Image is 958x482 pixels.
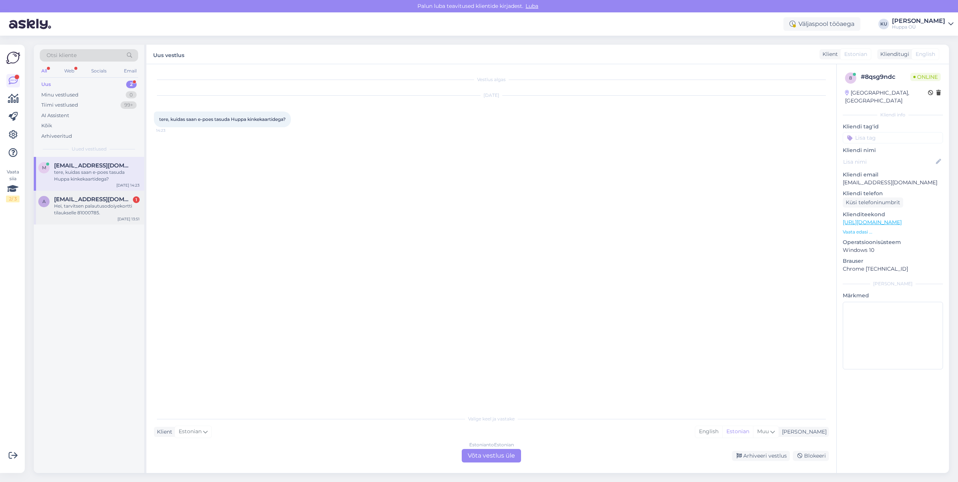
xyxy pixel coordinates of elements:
span: a [42,199,46,204]
div: 2 [126,81,137,88]
span: Muu [757,428,769,435]
div: Vestlus algas [154,76,829,83]
p: Kliendi telefon [843,190,943,197]
p: Märkmed [843,292,943,300]
div: KU [878,19,889,29]
p: Kliendi email [843,171,943,179]
div: Web [63,66,76,76]
div: Väljaspool tööaega [783,17,860,31]
div: Klient [819,50,838,58]
div: Vaata siia [6,169,20,202]
span: English [916,50,935,58]
span: Otsi kliente [47,51,77,59]
span: mariskivi@gmail.com [54,162,132,169]
p: Brauser [843,257,943,265]
p: Kliendi nimi [843,146,943,154]
div: [DATE] 13:51 [117,216,140,222]
span: Online [910,73,941,81]
span: aan.lein@gmail.com [54,196,132,203]
p: Chrome [TECHNICAL_ID] [843,265,943,273]
span: Uued vestlused [72,146,107,152]
div: 2 / 3 [6,196,20,202]
img: Askly Logo [6,51,20,65]
div: Arhiveeritud [41,133,72,140]
input: Lisa tag [843,132,943,143]
span: Estonian [179,428,202,436]
div: Klient [154,428,172,436]
a: [PERSON_NAME]Huppa OÜ [892,18,953,30]
div: Võta vestlus üle [462,449,521,462]
div: Tiimi vestlused [41,101,78,109]
span: Estonian [844,50,867,58]
div: 1 [133,196,140,203]
p: Operatsioonisüsteem [843,238,943,246]
p: Windows 10 [843,246,943,254]
div: Blokeeri [793,451,829,461]
div: [GEOGRAPHIC_DATA], [GEOGRAPHIC_DATA] [845,89,928,105]
span: tere, kuidas saan e-poes tasuda Huppa kinkekaartidega? [159,116,286,122]
div: English [695,426,722,437]
div: Huppa OÜ [892,24,945,30]
div: Valige keel ja vastake [154,416,829,422]
div: [PERSON_NAME] [779,428,827,436]
span: m [42,165,46,170]
span: 8 [849,75,852,81]
div: All [40,66,48,76]
div: [DATE] [154,92,829,99]
p: Klienditeekond [843,211,943,218]
div: AI Assistent [41,112,69,119]
div: Klienditugi [877,50,909,58]
div: Hei, tarvitsen palautusodoiyekortti tilaukselle 81000785. [54,203,140,216]
div: Email [122,66,138,76]
p: [EMAIL_ADDRESS][DOMAIN_NAME] [843,179,943,187]
span: 14:23 [156,128,184,133]
div: 0 [126,91,137,99]
p: Kliendi tag'id [843,123,943,131]
div: Estonian [722,426,753,437]
div: Arhiveeri vestlus [732,451,790,461]
div: 99+ [121,101,137,109]
span: Luba [523,3,541,9]
div: tere, kuidas saan e-poes tasuda Huppa kinkekaartidega? [54,169,140,182]
div: Kliendi info [843,111,943,118]
div: Kõik [41,122,52,130]
label: Uus vestlus [153,49,184,59]
div: Estonian to Estonian [469,441,514,448]
div: [PERSON_NAME] [892,18,945,24]
p: Vaata edasi ... [843,229,943,235]
div: Socials [90,66,108,76]
div: Minu vestlused [41,91,78,99]
div: [DATE] 14:23 [116,182,140,188]
div: Uus [41,81,51,88]
div: Küsi telefoninumbrit [843,197,903,208]
div: [PERSON_NAME] [843,280,943,287]
div: # 8qsg9ndc [861,72,910,81]
input: Lisa nimi [843,158,934,166]
a: [URL][DOMAIN_NAME] [843,219,902,226]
